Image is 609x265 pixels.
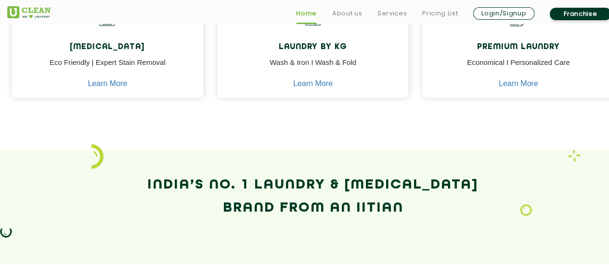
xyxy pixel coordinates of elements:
a: Home [296,8,317,19]
h4: Premium Laundry [430,43,607,52]
p: Wash & Iron I Wash & Fold [225,57,402,79]
a: About us [332,8,362,19]
a: Services [377,8,407,19]
h4: [MEDICAL_DATA] [19,43,196,52]
a: Login/Signup [473,7,534,20]
p: Eco Friendly | Expert Stain Removal [19,57,196,79]
img: icon_2.png [91,144,104,169]
img: UClean Laundry and Dry Cleaning [7,6,51,18]
img: Laundry [520,204,532,216]
h4: Laundry by Kg [225,43,402,52]
p: Economical I Personalized Care [430,57,607,79]
a: Learn More [88,79,127,88]
a: Pricing List [422,8,458,19]
a: Learn More [293,79,333,88]
a: Learn More [499,79,538,88]
img: Laundry wash and iron [568,150,580,162]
